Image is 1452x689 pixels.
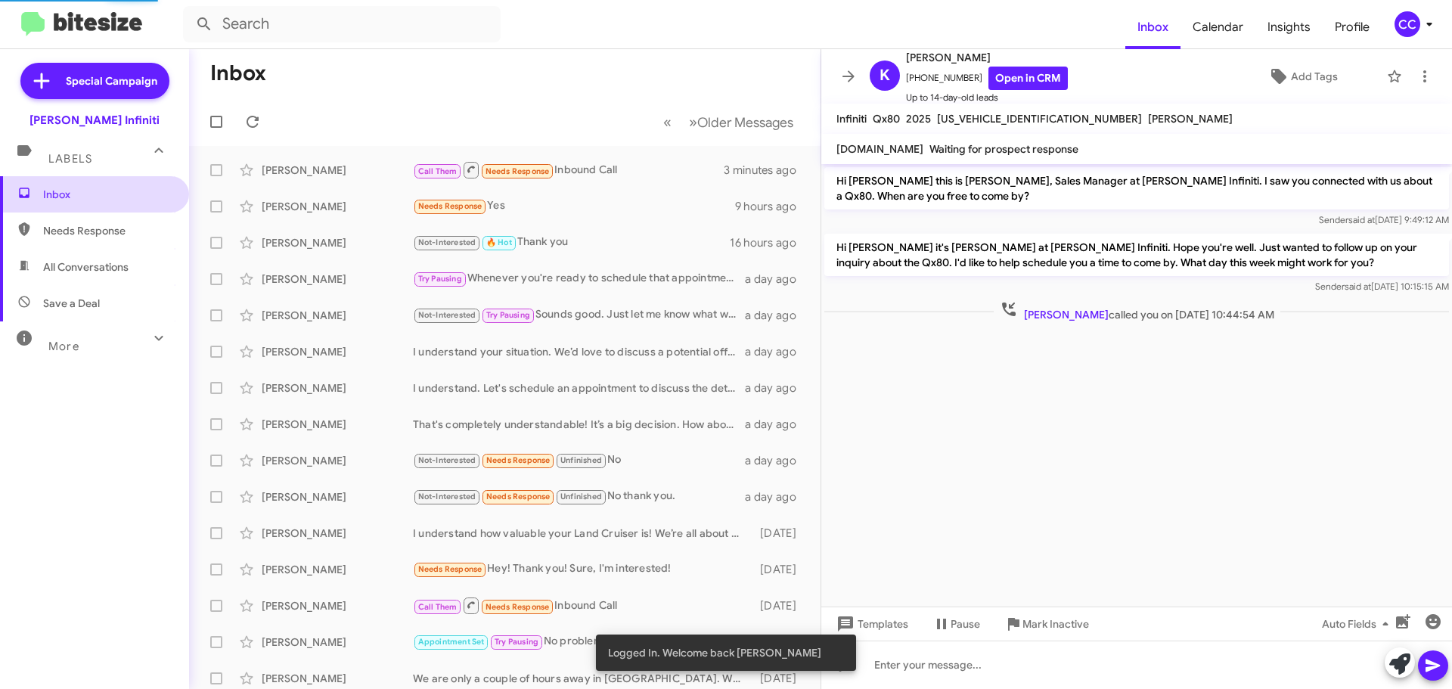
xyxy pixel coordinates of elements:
span: Logged In. Welcome back [PERSON_NAME] [608,645,821,660]
button: Mark Inactive [992,610,1101,638]
span: Call Them [418,166,458,176]
span: Needs Response [43,223,172,238]
div: 16 hours ago [730,235,808,250]
span: Inbox [43,187,172,202]
div: [PERSON_NAME] [262,598,413,613]
input: Search [183,6,501,42]
span: Try Pausing [418,274,462,284]
div: [PERSON_NAME] [262,562,413,577]
div: Inbound Call [413,160,724,179]
h1: Inbox [210,61,266,85]
div: [PERSON_NAME] [262,272,413,287]
div: CC [1395,11,1420,37]
div: [PERSON_NAME] [262,489,413,504]
span: Infiniti [836,112,867,126]
div: [PERSON_NAME] [262,526,413,541]
span: [PERSON_NAME] [1148,112,1233,126]
span: 2025 [906,112,931,126]
button: Add Tags [1224,63,1379,90]
span: Unfinished [560,455,602,465]
a: Calendar [1181,5,1255,49]
nav: Page navigation example [655,107,802,138]
span: [PERSON_NAME] [906,48,1068,67]
div: a day ago [745,417,808,432]
div: 3 minutes ago [724,163,808,178]
span: More [48,340,79,353]
span: Special Campaign [66,73,157,88]
div: a day ago [745,272,808,287]
div: [PERSON_NAME] [262,163,413,178]
div: No problem! When you're back in town, let me know a good time to connect. Looking forward to help... [413,633,752,650]
span: Needs Response [418,201,482,211]
span: « [663,113,672,132]
button: Next [680,107,802,138]
span: Sender [DATE] 10:15:15 AM [1315,281,1449,292]
span: Older Messages [697,114,793,131]
div: [PERSON_NAME] [262,380,413,396]
span: Sender [DATE] 9:49:12 AM [1319,214,1449,225]
span: Labels [48,152,92,166]
div: a day ago [745,344,808,359]
span: said at [1345,281,1371,292]
span: Not-Interested [418,310,476,320]
span: All Conversations [43,259,129,275]
div: No thank you. [413,488,745,505]
div: Yes [413,197,735,215]
span: Add Tags [1291,63,1338,90]
span: K [880,64,890,88]
span: Pause [951,610,980,638]
div: a day ago [745,489,808,504]
span: Needs Response [486,455,551,465]
span: Qx80 [873,112,900,126]
p: Hi [PERSON_NAME] this is [PERSON_NAME], Sales Manager at [PERSON_NAME] Infiniti. I saw you connec... [824,167,1449,209]
a: Profile [1323,5,1382,49]
span: [PERSON_NAME] [1024,308,1109,321]
div: We are only a couple of hours away in [GEOGRAPHIC_DATA]. Which package are you looking for? [413,671,752,686]
span: Try Pausing [486,310,530,320]
span: 🔥 Hot [486,237,512,247]
span: Needs Response [486,602,550,612]
a: Inbox [1125,5,1181,49]
span: Needs Response [418,564,482,574]
div: [PERSON_NAME] [262,344,413,359]
div: 9 hours ago [735,199,808,214]
a: Open in CRM [988,67,1068,90]
span: Needs Response [486,492,551,501]
span: » [689,113,697,132]
button: Previous [654,107,681,138]
div: I understand how valuable your Land Cruiser is! We’re all about providing fair appraisals based o... [413,526,752,541]
div: [PERSON_NAME] [262,308,413,323]
button: Auto Fields [1310,610,1407,638]
div: a day ago [745,380,808,396]
div: Whenever you're ready to schedule that appointment, just reach out. I'm here to help with the det... [413,270,745,287]
span: Not-Interested [418,455,476,465]
div: [PERSON_NAME] [262,235,413,250]
div: [PERSON_NAME] [262,453,413,468]
span: Try Pausing [495,637,538,647]
span: Templates [833,610,908,638]
span: Appointment Set [418,637,485,647]
button: CC [1382,11,1435,37]
span: [PHONE_NUMBER] [906,67,1068,90]
a: Insights [1255,5,1323,49]
span: Save a Deal [43,296,100,311]
div: [DATE] [752,598,808,613]
a: Special Campaign [20,63,169,99]
span: Mark Inactive [1022,610,1089,638]
div: [PERSON_NAME] [262,635,413,650]
div: [DATE] [752,562,808,577]
span: Not-Interested [418,237,476,247]
span: [DOMAIN_NAME] [836,142,923,156]
div: I understand. Let's schedule an appointment to discuss the details and evaluate your vehicle. Whe... [413,380,745,396]
div: [PERSON_NAME] Infiniti [29,113,160,128]
div: [PERSON_NAME] [262,671,413,686]
div: [PERSON_NAME] [262,417,413,432]
div: a day ago [745,453,808,468]
div: No [413,452,745,469]
div: That's completely understandable! It’s a big decision. How about scheduling a visit? We can discu... [413,417,745,432]
span: Unfinished [560,492,602,501]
